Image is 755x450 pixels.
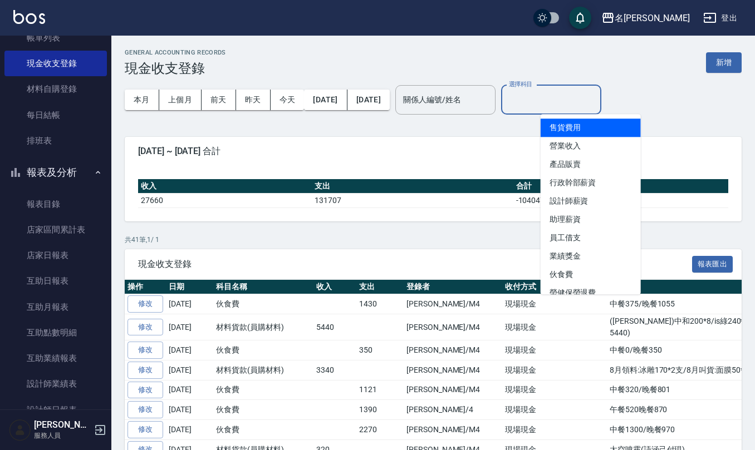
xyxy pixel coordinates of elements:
[541,284,641,302] li: 勞健保勞退費
[541,192,641,210] li: 設計師薪資
[166,280,213,294] th: 日期
[213,280,313,294] th: 科目名稱
[4,397,107,423] a: 設計師日報表
[138,179,312,194] th: 收入
[138,259,692,270] span: 現金收支登錄
[513,193,728,207] td: -104047
[125,49,226,56] h2: GENERAL ACCOUNTING RECORDS
[4,128,107,154] a: 排班表
[541,210,641,229] li: 助理薪資
[541,118,641,137] li: 售貨費用
[213,360,313,380] td: 材料貨款(員購材料)
[356,400,404,420] td: 1390
[597,7,694,29] button: 名[PERSON_NAME]
[356,420,404,440] td: 2270
[404,400,502,420] td: [PERSON_NAME]/4
[125,235,742,245] p: 共 41 筆, 1 / 1
[4,102,107,128] a: 每日結帳
[128,401,163,418] a: 修改
[513,179,728,194] th: 合計
[692,258,733,269] a: 報表匯出
[502,360,558,380] td: 現場現金
[569,7,591,29] button: save
[4,294,107,320] a: 互助月報表
[4,371,107,397] a: 設計師業績表
[356,340,404,360] td: 350
[213,380,313,400] td: 伙食費
[404,280,502,294] th: 登錄者
[312,193,513,207] td: 131707
[4,158,107,187] button: 報表及分析
[138,193,312,207] td: 27660
[166,400,213,420] td: [DATE]
[125,280,166,294] th: 操作
[4,25,107,51] a: 帳單列表
[128,295,163,313] a: 修改
[706,57,742,67] a: 新增
[502,280,558,294] th: 收付方式
[502,294,558,314] td: 現場現金
[699,8,742,28] button: 登出
[404,294,502,314] td: [PERSON_NAME]/M4
[236,90,271,110] button: 昨天
[541,174,641,192] li: 行政幹部薪資
[166,420,213,440] td: [DATE]
[128,362,163,379] a: 修改
[213,420,313,440] td: 伙食費
[166,340,213,360] td: [DATE]
[502,314,558,340] td: 現場現金
[4,345,107,371] a: 互助業績報表
[125,61,226,76] h3: 現金收支登錄
[202,90,236,110] button: 前天
[4,320,107,345] a: 互助點數明細
[34,419,91,431] h5: [PERSON_NAME]
[356,380,404,400] td: 1121
[9,419,31,441] img: Person
[313,280,356,294] th: 收入
[213,340,313,360] td: 伙食費
[541,265,641,284] li: 伙食費
[128,382,163,399] a: 修改
[125,90,159,110] button: 本月
[4,217,107,243] a: 店家區間累計表
[541,137,641,155] li: 營業收入
[159,90,202,110] button: 上個月
[138,146,728,157] span: [DATE] ~ [DATE] 合計
[128,319,163,336] a: 修改
[166,294,213,314] td: [DATE]
[271,90,305,110] button: 今天
[313,314,356,340] td: 5440
[541,229,641,247] li: 員工借支
[502,420,558,440] td: 現場現金
[404,340,502,360] td: [PERSON_NAME]/M4
[706,52,742,73] button: 新增
[404,380,502,400] td: [PERSON_NAME]/M4
[166,380,213,400] td: [DATE]
[692,256,733,273] button: 報表匯出
[34,431,91,441] p: 服務人員
[502,400,558,420] td: 現場現金
[356,294,404,314] td: 1430
[615,11,690,25] div: 名[PERSON_NAME]
[166,314,213,340] td: [DATE]
[213,294,313,314] td: 伙食費
[404,314,502,340] td: [PERSON_NAME]/M4
[4,51,107,76] a: 現金收支登錄
[312,179,513,194] th: 支出
[128,421,163,438] a: 修改
[213,314,313,340] td: 材料貨款(員購材料)
[313,360,356,380] td: 3340
[356,280,404,294] th: 支出
[541,155,641,174] li: 產品販賣
[502,340,558,360] td: 現場現金
[502,380,558,400] td: 現場現金
[404,360,502,380] td: [PERSON_NAME]/M4
[347,90,390,110] button: [DATE]
[304,90,347,110] button: [DATE]
[509,80,532,88] label: 選擇科目
[128,342,163,359] a: 修改
[13,10,45,24] img: Logo
[404,420,502,440] td: [PERSON_NAME]/M4
[213,400,313,420] td: 伙食費
[4,76,107,102] a: 材料自購登錄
